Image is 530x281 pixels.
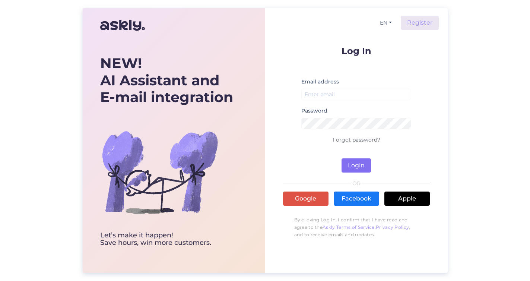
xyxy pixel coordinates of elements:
[384,192,430,206] a: Apple
[283,46,430,56] p: Log In
[283,212,430,242] p: By clicking Log In, I confirm that I have read and agree to the , , and to receive emails and upd...
[333,136,380,143] a: Forgot password?
[100,54,142,72] b: NEW!
[377,18,395,28] button: EN
[283,192,329,206] a: Google
[100,55,233,106] div: AI Assistant and E-mail integration
[301,107,327,115] label: Password
[351,181,362,186] span: OR
[401,16,439,30] a: Register
[100,232,233,247] div: Let’s make it happen! Save hours, win more customers.
[342,158,371,173] button: Login
[334,192,379,206] a: Facebook
[100,113,219,232] img: bg-askly
[301,78,339,86] label: Email address
[301,89,412,100] input: Enter email
[100,16,145,34] img: Askly
[323,224,375,230] a: Askly Terms of Service
[376,224,409,230] a: Privacy Policy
